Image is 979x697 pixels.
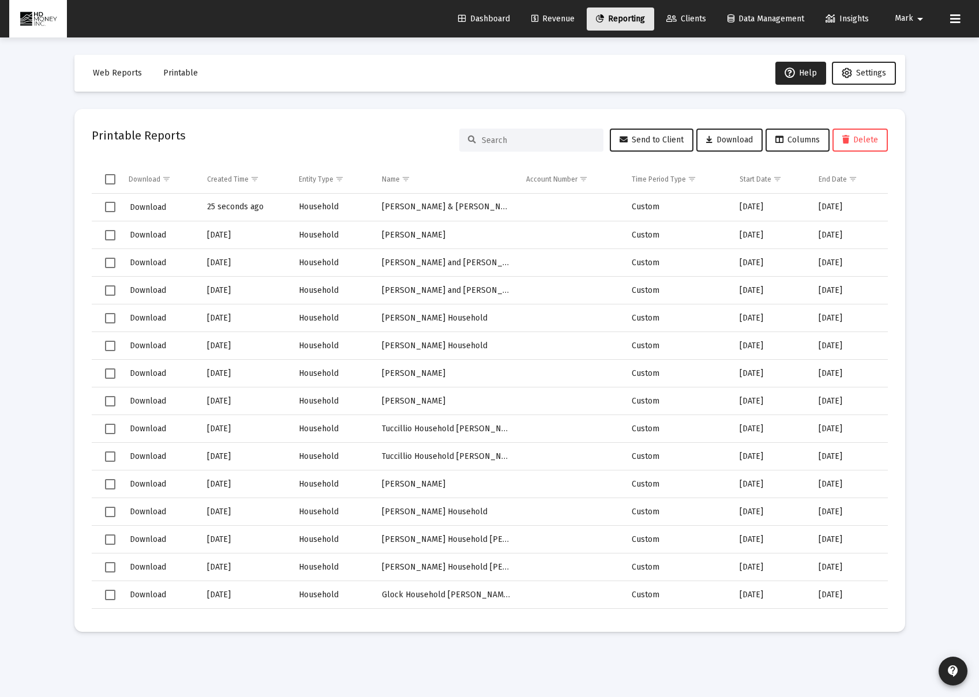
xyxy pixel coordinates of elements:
a: Data Management [718,7,813,31]
td: [DATE] [732,581,811,609]
td: Household [291,387,374,415]
div: End Date [819,175,847,184]
span: Download [130,230,166,240]
div: Select row [105,590,115,600]
td: [DATE] [732,498,811,526]
span: Insights [826,14,869,24]
td: [DATE] [199,470,291,498]
mat-icon: contact_support [946,664,960,678]
div: Select row [105,368,115,379]
td: [DATE] [199,249,291,277]
span: Show filter options for column 'Time Period Type' [688,175,696,183]
div: Entity Type [299,175,333,184]
td: [DATE] [732,387,811,415]
td: Custom [624,609,732,636]
span: Mark [895,14,913,24]
td: Household [291,498,374,526]
span: Settings [856,68,886,78]
td: Custom [624,194,732,221]
td: Tuccillio Household [PERSON_NAME] [PERSON_NAME] [374,443,518,470]
td: Household [291,360,374,387]
span: Download [130,479,166,489]
td: [PERSON_NAME] [374,470,518,498]
td: Household [291,304,374,332]
td: [PERSON_NAME] Household [374,498,518,526]
div: Select row [105,479,115,489]
td: Column Created Time [199,165,291,193]
div: Select row [105,396,115,406]
span: Show filter options for column 'End Date' [849,175,857,183]
td: [DATE] [199,415,291,443]
div: Select row [105,341,115,351]
td: [DATE] [199,609,291,636]
td: [DATE] [732,221,811,249]
td: [DATE] [732,553,811,581]
div: Account Number [526,175,577,184]
button: Download [129,310,167,326]
td: [PERSON_NAME] [374,609,518,636]
td: [PERSON_NAME] and [PERSON_NAME] [374,277,518,304]
td: Column Account Number [518,165,624,193]
div: Select row [105,451,115,462]
span: Reporting [596,14,645,24]
td: [DATE] [199,581,291,609]
td: [DATE] [811,609,888,636]
td: [DATE] [811,470,888,498]
td: [PERSON_NAME] Household [PERSON_NAME] and [PERSON_NAME] [374,526,518,553]
button: Download [129,420,167,437]
td: Household [291,443,374,470]
span: Printable [163,68,198,78]
td: Household [291,415,374,443]
span: Download [130,313,166,323]
span: Download [130,258,166,268]
td: [DATE] [811,581,888,609]
td: Custom [624,443,732,470]
div: Select row [105,285,115,296]
td: [DATE] [732,415,811,443]
td: [DATE] [811,498,888,526]
button: Download [696,129,763,152]
button: Download [129,476,167,492]
td: [DATE] [811,332,888,360]
td: [DATE] [811,277,888,304]
span: Dashboard [458,14,510,24]
td: [DATE] [199,360,291,387]
div: Download [129,175,160,184]
td: [DATE] [732,194,811,221]
td: [DATE] [199,304,291,332]
span: Show filter options for column 'Start Date' [773,175,782,183]
td: [DATE] [199,387,291,415]
span: Download [130,368,166,378]
span: Data Management [727,14,804,24]
td: [DATE] [811,415,888,443]
td: Glock Household [PERSON_NAME] and [PERSON_NAME] [374,581,518,609]
td: [DATE] [199,277,291,304]
button: Download [129,337,167,354]
td: [DATE] [732,277,811,304]
span: Download [130,396,166,406]
td: Tuccillio Household [PERSON_NAME] [PERSON_NAME] [374,415,518,443]
span: Download [130,534,166,544]
button: Delete [832,129,888,152]
td: Custom [624,360,732,387]
span: Show filter options for column 'Name' [402,175,410,183]
button: Download [129,586,167,603]
span: Download [130,590,166,600]
button: Mark [881,7,941,30]
td: [DATE] [199,498,291,526]
td: Custom [624,470,732,498]
td: Custom [624,553,732,581]
div: Select row [105,230,115,240]
td: Column Time Period Type [624,165,732,193]
td: [DATE] [199,221,291,249]
td: Household [291,470,374,498]
span: Revenue [531,14,575,24]
td: Custom [624,277,732,304]
div: Select row [105,258,115,268]
img: Dashboard [18,7,58,31]
a: Reporting [587,7,654,31]
div: Time Period Type [632,175,686,184]
td: [DATE] [199,526,291,553]
td: [DATE] [811,249,888,277]
td: [DATE] [811,526,888,553]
